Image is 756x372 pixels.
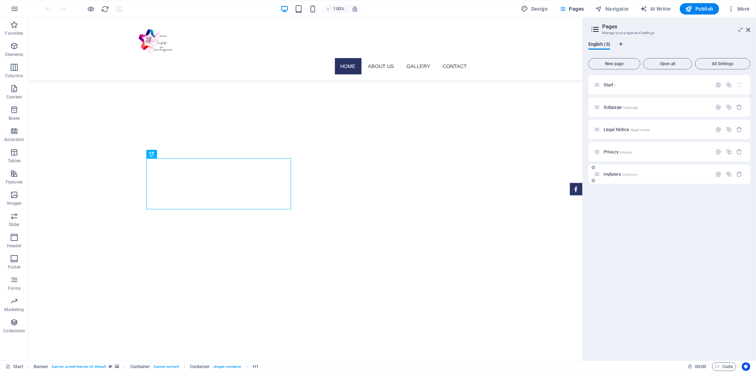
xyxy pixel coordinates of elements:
p: Columns [5,73,23,79]
button: Design [519,3,551,15]
span: Click to select. Double-click to edit [34,362,49,371]
div: mybows/mybows [601,172,712,176]
span: English (5) [588,40,610,50]
span: More [728,5,750,12]
p: Tables [8,158,21,164]
div: Start/ [601,83,712,87]
button: 100% [323,5,348,13]
h3: Manage your pages and settings [602,30,736,36]
span: All Settings [698,62,747,66]
button: All Settings [695,58,750,69]
i: Reload page [101,5,110,13]
p: Footer [8,264,21,270]
p: Accordion [4,137,24,142]
p: Marketing [4,307,24,312]
span: Pages [559,5,584,12]
div: Language Tabs [588,42,750,55]
span: : [700,364,701,369]
p: Collections [3,328,25,334]
span: Click to open page [604,171,637,177]
div: Duplicate [726,171,732,177]
a: Click to cancel selection. Double-click to open Pages [6,362,23,371]
div: Settings [716,149,722,155]
button: Pages [556,3,587,15]
p: Content [6,94,22,100]
span: . banner-content [153,362,179,371]
span: / [614,83,616,87]
button: Publish [680,3,719,15]
div: Remove [737,171,743,177]
h6: 100% [333,5,345,13]
i: On resize automatically adjust zoom level to fit chosen device. [352,6,358,12]
button: Click here to leave preview mode and continue editing [87,5,95,13]
p: Header [7,243,21,249]
h2: Pages [602,23,750,30]
div: Duplicate [726,104,732,110]
div: Design (Ctrl+Alt+Y) [519,3,551,15]
h6: Session time [688,362,706,371]
button: Usercentrics [742,362,750,371]
nav: breadcrumb [34,362,258,371]
span: Publish [685,5,713,12]
div: Remove [737,104,743,110]
div: Subpage/subpage [601,105,712,109]
span: Click to select. Double-click to edit [253,362,258,371]
span: Click to open page [604,82,616,88]
div: Settings [716,82,722,88]
span: Click to open page [604,127,650,132]
span: /legal-notice [630,128,650,132]
div: Remove [737,149,743,155]
p: Slider [9,222,20,227]
span: /privacy [619,150,632,154]
i: This element contains a background [115,365,119,368]
div: Duplicate [726,126,732,133]
button: Navigator [593,3,632,15]
span: Code [715,362,733,371]
div: The startpage cannot be deleted [737,82,743,88]
span: . slogan-container [213,362,242,371]
p: Boxes [9,115,20,121]
p: Favorites [5,30,23,36]
div: Duplicate [726,149,732,155]
button: reload [101,5,110,13]
button: Open all [643,58,692,69]
span: Open all [646,62,689,66]
span: New page [592,62,637,66]
span: Click to select. Double-click to edit [190,362,210,371]
div: Settings [716,104,722,110]
button: More [725,3,753,15]
span: /subpage [622,106,638,109]
div: Duplicate [726,82,732,88]
span: Navigator [595,5,629,12]
span: Click to open page [604,149,632,154]
span: 00 00 [695,362,706,371]
div: Legal Notice/legal-notice [601,127,712,132]
p: Forms [8,286,21,291]
p: Elements [5,52,23,57]
p: Features [6,179,23,185]
span: AI Writer [640,5,671,12]
button: AI Writer [638,3,674,15]
span: /mybows [622,173,637,176]
div: Privacy/privacy [601,150,712,154]
i: This element is a customizable preset [109,365,112,368]
span: . banner .preset-banner-v3-default [51,362,106,371]
button: Code [712,362,736,371]
div: Settings [716,126,722,133]
div: Settings [716,171,722,177]
span: Click to open page [604,105,638,110]
div: Remove [737,126,743,133]
button: New page [588,58,640,69]
span: Click to select. Double-click to edit [130,362,150,371]
span: Design [521,5,548,12]
p: Images [7,201,22,206]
